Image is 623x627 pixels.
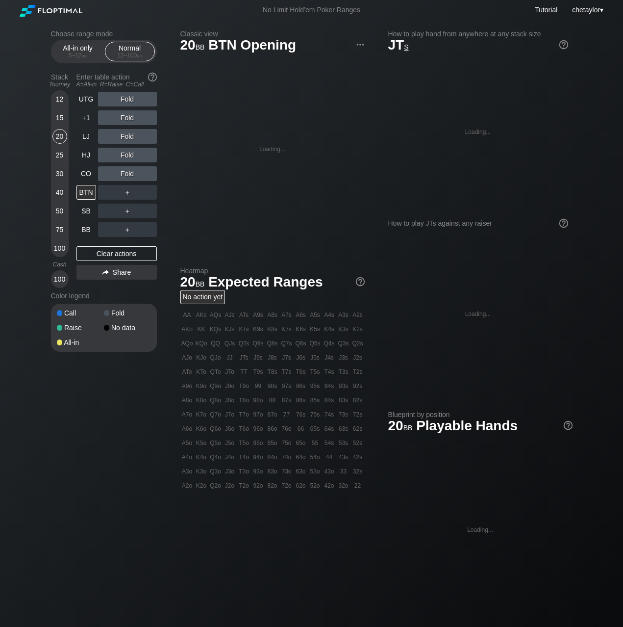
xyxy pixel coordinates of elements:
h2: Blueprint by position [388,411,573,418]
div: K6o [195,422,208,436]
div: ＋ [98,185,157,200]
div: AJs [223,308,237,322]
div: 75o [280,436,294,450]
div: LJ [76,129,96,144]
div: Share [76,265,157,280]
div: A=All-in R=Raise C=Call [76,81,157,88]
div: T6o [237,422,251,436]
div: 63s [337,422,350,436]
div: Q3o [209,465,223,478]
div: 54s [323,436,336,450]
div: 98s [266,379,279,393]
div: Normal [107,42,152,61]
div: J6o [223,422,237,436]
div: 93s [337,379,350,393]
div: ＋ [98,222,157,237]
div: 97o [251,408,265,421]
span: 20 [179,275,206,291]
div: KJs [223,322,237,336]
div: AA [180,308,194,322]
div: 32s [351,465,365,478]
div: 54o [308,450,322,464]
div: UTG [76,92,96,106]
div: ATo [180,365,194,379]
div: QQ [209,337,223,350]
div: K3s [337,322,350,336]
div: A7o [180,408,194,421]
div: 50 [52,204,67,218]
div: T8s [266,365,279,379]
span: JT [388,37,409,52]
div: J8s [266,351,279,365]
div: All-in [57,339,104,346]
img: ellipsis.fd386fe8.svg [355,39,366,50]
h1: Playable Hands [388,418,573,434]
div: 94s [323,379,336,393]
div: Q4o [209,450,223,464]
div: KQs [209,322,223,336]
div: 84s [323,393,336,407]
div: J2s [351,351,365,365]
div: QTo [209,365,223,379]
div: A2s [351,308,365,322]
div: A7s [280,308,294,322]
div: BTN [76,185,96,200]
div: 100 [52,241,67,256]
div: 32o [337,479,350,493]
div: Tourney [47,81,73,88]
div: 5 – 12 [57,52,99,59]
div: T9s [251,365,265,379]
div: ATs [237,308,251,322]
div: Loading... [465,129,491,135]
div: 96o [251,422,265,436]
img: help.32db89a4.svg [147,72,158,82]
div: 42o [323,479,336,493]
div: T7s [280,365,294,379]
div: Q7s [280,337,294,350]
div: 72o [280,479,294,493]
div: Q2o [209,479,223,493]
div: 44 [323,450,336,464]
div: 72s [351,408,365,421]
div: 87o [266,408,279,421]
div: 43s [337,450,350,464]
span: bb [403,421,413,432]
div: KTo [195,365,208,379]
div: 99 [251,379,265,393]
div: K8o [195,393,208,407]
div: 75 [52,222,67,237]
div: T4o [237,450,251,464]
span: s [404,41,408,52]
div: J7s [280,351,294,365]
div: No Limit Hold’em Poker Ranges [248,6,375,16]
div: Q5s [308,337,322,350]
div: Clear actions [76,246,157,261]
div: Q7o [209,408,223,421]
div: No data [104,324,151,331]
div: 74s [323,408,336,421]
div: 97s [280,379,294,393]
div: Q4s [323,337,336,350]
div: A2o [180,479,194,493]
div: JTo [223,365,237,379]
span: bb [196,41,205,52]
img: help.32db89a4.svg [355,276,366,287]
div: 33 [337,465,350,478]
div: J6s [294,351,308,365]
div: A4o [180,450,194,464]
div: A8s [266,308,279,322]
div: K8s [266,322,279,336]
div: AQs [209,308,223,322]
div: 87s [280,393,294,407]
div: KTs [237,322,251,336]
div: 12 [52,92,67,106]
span: bb [137,52,142,59]
div: T5s [308,365,322,379]
div: CO [76,166,96,181]
div: K7o [195,408,208,421]
div: QTs [237,337,251,350]
a: Tutorial [535,6,557,14]
div: 100 [52,272,67,287]
div: 82s [351,393,365,407]
div: T6s [294,365,308,379]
